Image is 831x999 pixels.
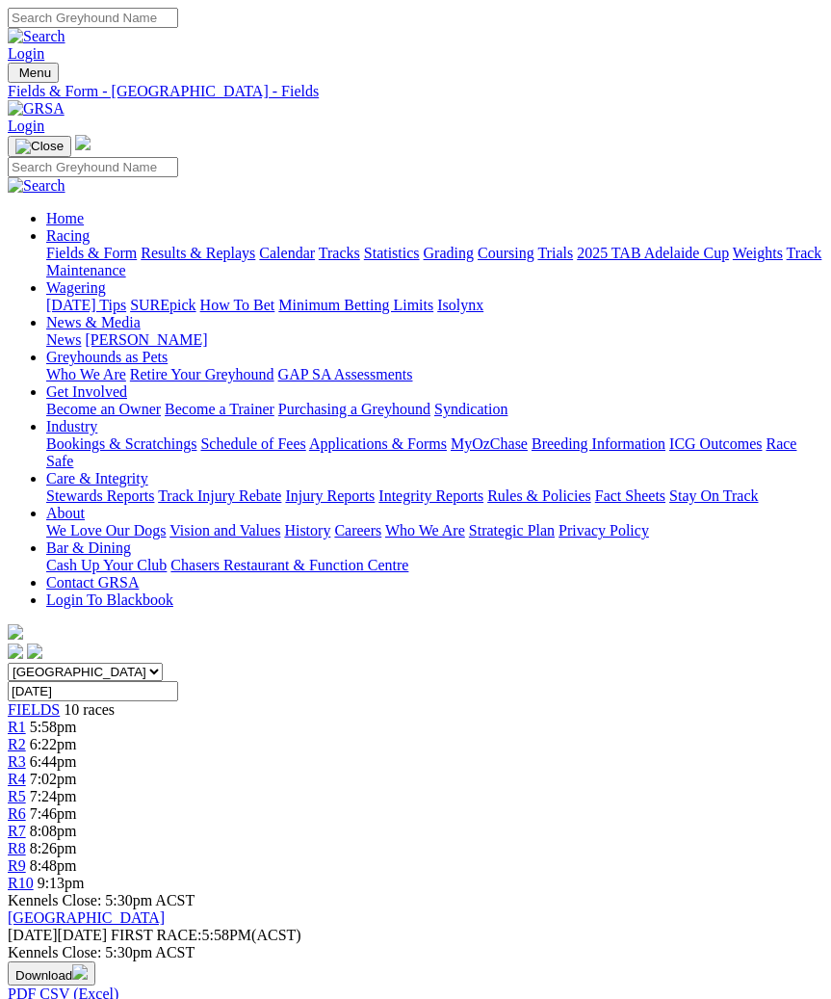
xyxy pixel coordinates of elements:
a: Calendar [259,245,315,261]
a: R5 [8,788,26,804]
span: 7:46pm [30,805,77,822]
a: Trials [537,245,573,261]
span: 6:22pm [30,736,77,752]
a: News & Media [46,314,141,330]
a: R1 [8,719,26,735]
img: logo-grsa-white.png [75,135,91,150]
a: Who We Are [385,522,465,539]
a: SUREpick [130,297,195,313]
a: Applications & Forms [309,435,447,452]
a: [PERSON_NAME] [85,331,207,348]
span: 10 races [64,701,115,718]
a: R8 [8,840,26,856]
a: Stay On Track [669,487,758,504]
a: Retire Your Greyhound [130,366,274,382]
img: Close [15,139,64,154]
a: Vision and Values [169,522,280,539]
a: Injury Reports [285,487,375,504]
a: Stewards Reports [46,487,154,504]
a: Industry [46,418,97,434]
button: Toggle navigation [8,136,71,157]
div: Bar & Dining [46,557,823,574]
a: Track Maintenance [46,245,821,278]
div: Care & Integrity [46,487,823,505]
a: 2025 TAB Adelaide Cup [577,245,729,261]
a: Login [8,118,44,134]
a: Care & Integrity [46,470,148,486]
a: R9 [8,857,26,874]
div: Greyhounds as Pets [46,366,823,383]
a: Who We Are [46,366,126,382]
img: GRSA [8,100,65,118]
a: History [284,522,330,539]
a: Isolynx [437,297,483,313]
a: Privacy Policy [558,522,649,539]
a: ICG Outcomes [669,435,762,452]
a: R2 [8,736,26,752]
span: R6 [8,805,26,822]
input: Search [8,8,178,28]
a: Syndication [434,401,507,417]
a: Wagering [46,279,106,296]
a: Login [8,45,44,62]
div: Wagering [46,297,823,314]
a: R7 [8,823,26,839]
a: Results & Replays [141,245,255,261]
span: 6:44pm [30,753,77,770]
a: Fields & Form - [GEOGRAPHIC_DATA] - Fields [8,83,823,100]
img: Search [8,177,65,195]
a: Race Safe [46,435,796,469]
span: 7:24pm [30,788,77,804]
a: Strategic Plan [469,522,555,539]
a: R4 [8,771,26,787]
div: Industry [46,435,823,470]
span: [DATE] [8,927,107,943]
a: Fact Sheets [595,487,665,504]
div: Racing [46,245,823,279]
span: 5:58PM(ACST) [111,927,301,943]
span: [DATE] [8,927,58,943]
a: MyOzChase [451,435,528,452]
a: Statistics [364,245,420,261]
img: download.svg [72,964,88,980]
span: Kennels Close: 5:30pm ACST [8,892,195,908]
a: How To Bet [200,297,275,313]
a: Schedule of Fees [200,435,305,452]
span: 8:08pm [30,823,77,839]
a: Weights [733,245,783,261]
a: R10 [8,875,34,891]
a: About [46,505,85,521]
a: Fields & Form [46,245,137,261]
a: Track Injury Rebate [158,487,281,504]
input: Select date [8,681,178,701]
img: twitter.svg [27,644,42,659]
span: 5:58pm [30,719,77,735]
a: [DATE] Tips [46,297,126,313]
a: Grading [424,245,474,261]
span: Menu [19,66,51,80]
a: Tracks [319,245,360,261]
a: R3 [8,753,26,770]
a: GAP SA Assessments [278,366,413,382]
a: Home [46,210,84,226]
div: Kennels Close: 5:30pm ACST [8,944,823,961]
span: 8:26pm [30,840,77,856]
img: Search [8,28,65,45]
a: Greyhounds as Pets [46,349,168,365]
a: FIELDS [8,701,60,718]
a: Racing [46,227,90,244]
input: Search [8,157,178,177]
div: News & Media [46,331,823,349]
a: Bar & Dining [46,539,131,556]
span: FIRST RACE: [111,927,201,943]
button: Toggle navigation [8,63,59,83]
a: Cash Up Your Club [46,557,167,573]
